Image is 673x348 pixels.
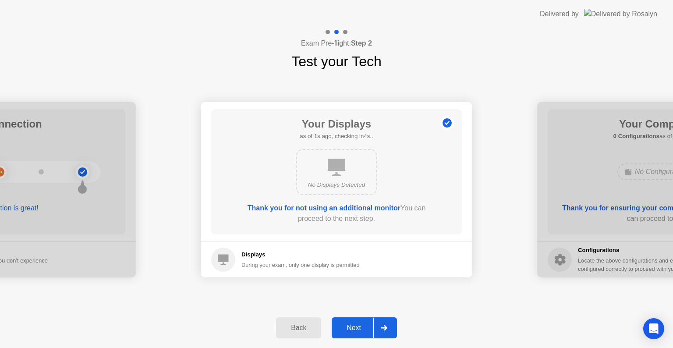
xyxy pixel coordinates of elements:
button: Next [332,317,397,338]
div: Open Intercom Messenger [643,318,664,339]
h4: Exam Pre-flight: [301,38,372,49]
div: Next [334,324,373,332]
div: No Displays Detected [304,181,369,189]
b: Step 2 [351,39,372,47]
h5: Displays [241,250,360,259]
h5: as of 1s ago, checking in4s.. [300,132,373,141]
img: Delivered by Rosalyn [584,9,657,19]
button: Back [276,317,321,338]
div: During your exam, only one display is permitted [241,261,360,269]
div: You can proceed to the next step. [236,203,437,224]
div: Back [279,324,319,332]
div: Delivered by [540,9,579,19]
b: Thank you for not using an additional monitor [248,204,400,212]
h1: Test your Tech [291,51,382,72]
h1: Your Displays [300,116,373,132]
